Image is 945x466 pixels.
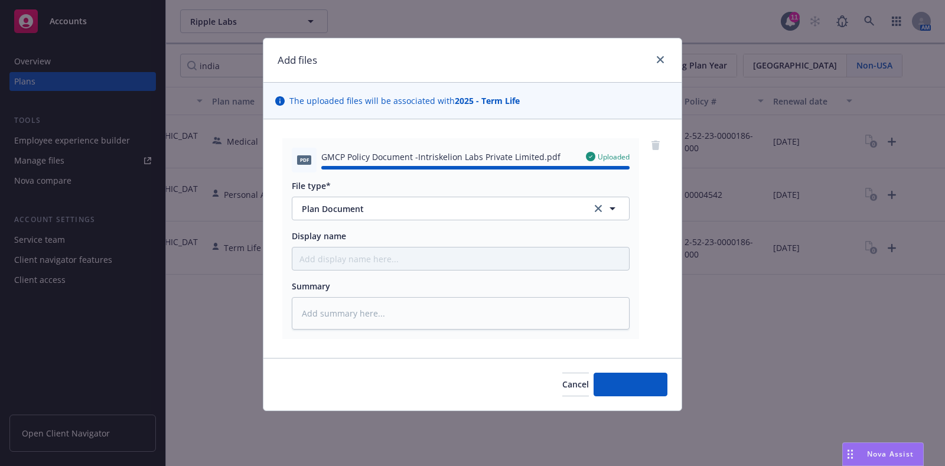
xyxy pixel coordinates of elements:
span: Add files [613,379,648,390]
input: Add display name here... [292,247,629,270]
a: clear selection [591,201,605,216]
span: Uploaded [598,152,630,162]
button: Plan Documentclear selection [292,197,630,220]
span: Nova Assist [867,449,914,459]
a: close [653,53,667,67]
strong: 2025 - Term Life [455,95,520,106]
button: Cancel [562,373,589,396]
span: Cancel [562,379,589,390]
span: File type* [292,180,331,191]
span: pdf [297,155,311,164]
span: Display name [292,230,346,242]
a: remove [649,138,663,152]
h1: Add files [278,53,317,68]
span: Plan Document [302,203,575,215]
button: Nova Assist [842,442,924,466]
span: The uploaded files will be associated with [289,94,520,107]
div: Drag to move [843,443,858,465]
button: Add files [594,373,667,396]
span: Summary [292,281,330,292]
span: GMCP Policy Document -Intriskelion Labs Private Limited.pdf [321,151,561,163]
